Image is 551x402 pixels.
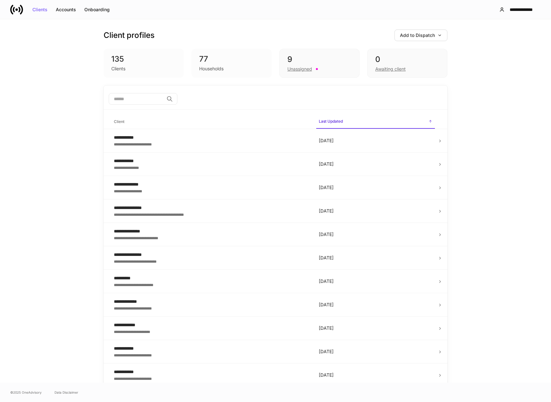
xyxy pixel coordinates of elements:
[287,66,312,72] div: Unassigned
[394,30,447,41] button: Add to Dispatch
[10,390,42,395] span: © 2025 OneAdvisory
[319,348,432,355] p: [DATE]
[28,4,52,15] button: Clients
[80,4,114,15] button: Onboarding
[319,161,432,167] p: [DATE]
[279,49,360,78] div: 9Unassigned
[319,325,432,331] p: [DATE]
[104,30,155,40] h3: Client profiles
[319,184,432,191] p: [DATE]
[111,115,311,128] span: Client
[319,118,343,124] h6: Last Updated
[56,7,76,12] div: Accounts
[55,390,78,395] a: Data Disclaimer
[199,54,264,64] div: 77
[199,66,224,72] div: Households
[375,66,406,72] div: Awaiting client
[316,115,435,129] span: Last Updated
[84,7,110,12] div: Onboarding
[319,372,432,378] p: [DATE]
[114,118,124,125] h6: Client
[319,301,432,308] p: [DATE]
[367,49,447,78] div: 0Awaiting client
[375,54,439,65] div: 0
[400,33,442,38] div: Add to Dispatch
[111,66,125,72] div: Clients
[319,137,432,144] p: [DATE]
[111,54,176,64] div: 135
[319,231,432,238] p: [DATE]
[319,255,432,261] p: [DATE]
[32,7,47,12] div: Clients
[52,4,80,15] button: Accounts
[287,54,352,65] div: 9
[319,278,432,284] p: [DATE]
[319,208,432,214] p: [DATE]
